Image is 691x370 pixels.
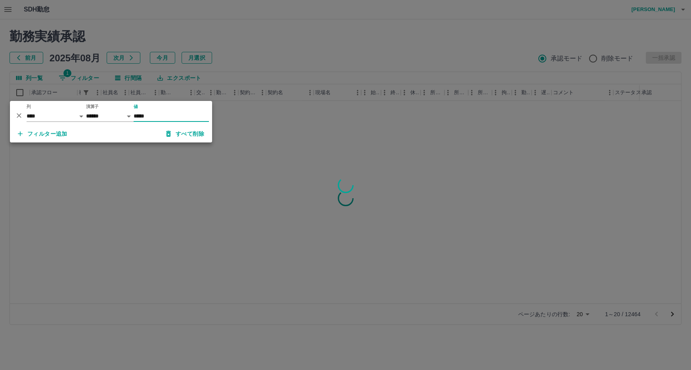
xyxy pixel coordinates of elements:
[11,127,74,141] button: フィルター追加
[86,104,99,110] label: 演算子
[27,104,31,110] label: 列
[13,110,25,121] button: 削除
[160,127,211,141] button: すべて削除
[134,104,138,110] label: 値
